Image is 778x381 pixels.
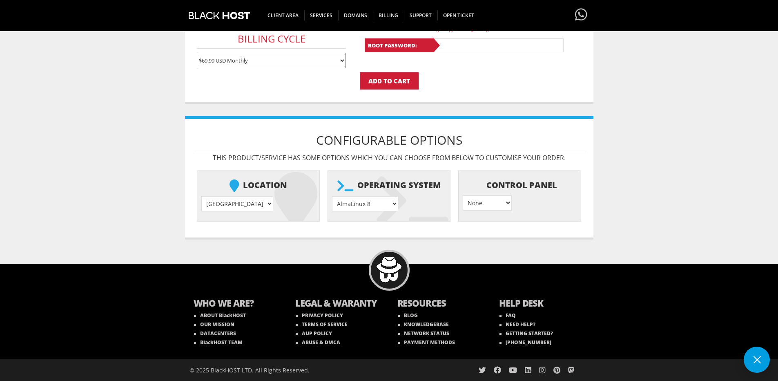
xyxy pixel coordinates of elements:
a: TERMS OF SERVICE [296,321,348,328]
h3: Billing Cycle [197,29,346,49]
a: [PHONE_NUMBER] [499,339,551,346]
input: Add to Cart [360,72,419,90]
b: Location [201,175,315,196]
a: AUP POLICY [296,330,332,337]
a: PAYMENT METHODS [398,339,455,346]
span: Support [404,10,438,20]
select: } } } } [463,195,512,211]
b: LEGAL & WARANTY [295,297,381,311]
b: Root Password: [365,38,434,52]
a: BLOG [398,312,418,319]
a: KNOWLEDGEBASE [398,321,449,328]
select: } } } } } } } } } } } } } } } } } } } } } [332,196,398,211]
div: © 2025 BlackHOST LTD. All Rights Reserved. [189,359,385,381]
a: GETTING STARTED? [499,330,553,337]
b: HELP DESK [499,297,585,311]
b: RESOURCES [397,297,483,311]
a: ABOUT BlackHOST [194,312,246,319]
b: Operating system [332,175,446,196]
a: NETWORK STATUS [398,330,449,337]
select: } } } } } } [201,196,273,211]
a: NEED HELP? [499,321,535,328]
a: OUR MISSION [194,321,234,328]
span: SERVICES [304,10,339,20]
img: BlackHOST mascont, Blacky. [376,257,402,282]
b: WHO WE ARE? [194,297,279,311]
span: Billing [373,10,404,20]
a: PRIVACY POLICY [296,312,343,319]
span: Open Ticket [437,10,480,20]
h1: Configurable Options [193,127,585,153]
b: Control Panel [463,175,577,195]
span: Domains [338,10,373,20]
span: CLIENT AREA [262,10,305,20]
a: BlackHOST TEAM [194,339,243,346]
a: ABUSE & DMCA [296,339,340,346]
a: FAQ [499,312,516,319]
a: DATACENTERS [194,330,236,337]
p: This product/service has some options which you can choose from below to customise your order. [193,153,585,162]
